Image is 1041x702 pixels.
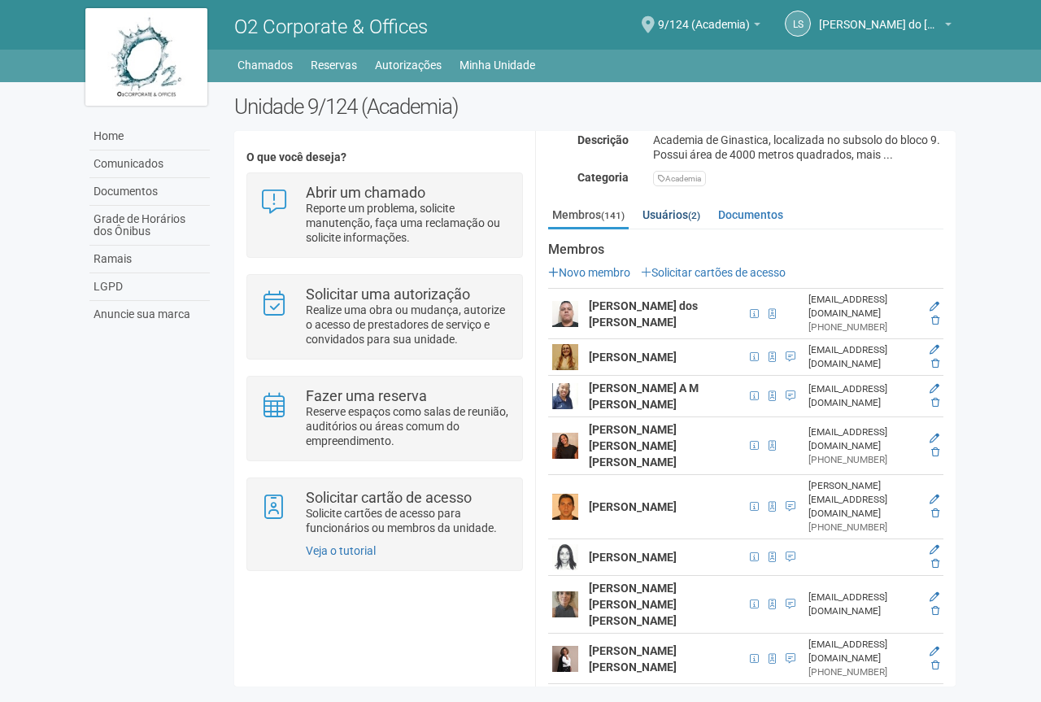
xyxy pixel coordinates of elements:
[85,8,207,106] img: logo.jpg
[234,15,428,38] span: O2 Corporate & Offices
[89,246,210,273] a: Ramais
[259,491,509,535] a: Solicitar cartão de acesso Solicite cartões de acesso para funcionários ou membros da unidade.
[89,178,210,206] a: Documentos
[306,303,510,347] p: Realize uma obra ou mudança, autorize o acesso de prestadores de serviço e convidados para sua un...
[306,544,376,557] a: Veja o tutorial
[589,299,698,329] strong: [PERSON_NAME] dos [PERSON_NAME]
[808,638,920,665] div: [EMAIL_ADDRESS][DOMAIN_NAME]
[89,123,210,150] a: Home
[548,203,629,229] a: Membros(141)
[552,544,578,570] img: user.png
[930,544,939,556] a: Editar membro
[548,242,943,257] strong: Membros
[931,605,939,617] a: Excluir membro
[930,383,939,395] a: Editar membro
[259,287,509,347] a: Solicitar uma autorização Realize uma obra ou mudança, autorize o acesso de prestadores de serviç...
[89,301,210,328] a: Anuncie sua marca
[931,508,939,519] a: Excluir membro
[589,582,677,627] strong: [PERSON_NAME] [PERSON_NAME] [PERSON_NAME]
[785,11,811,37] a: LS
[808,293,920,320] div: [EMAIL_ADDRESS][DOMAIN_NAME]
[930,344,939,355] a: Editar membro
[808,521,920,534] div: [PHONE_NUMBER]
[931,315,939,326] a: Excluir membro
[808,425,920,453] div: [EMAIL_ADDRESS][DOMAIN_NAME]
[658,2,750,31] span: 9/124 (Academia)
[552,494,578,520] img: user.png
[808,382,920,410] div: [EMAIL_ADDRESS][DOMAIN_NAME]
[819,20,952,33] a: [PERSON_NAME] do [PERSON_NAME]
[589,644,677,674] strong: [PERSON_NAME] [PERSON_NAME]
[931,447,939,458] a: Excluir membro
[589,423,677,469] strong: [PERSON_NAME] [PERSON_NAME] [PERSON_NAME]
[306,286,470,303] strong: Solicitar uma autorização
[641,266,786,279] a: Solicitar cartões de acesso
[89,206,210,246] a: Grade de Horários dos Ônibus
[552,383,578,409] img: user.png
[306,489,472,506] strong: Solicitar cartão de acesso
[306,506,510,535] p: Solicite cartões de acesso para funcionários ou membros da unidade.
[589,551,677,564] strong: [PERSON_NAME]
[589,382,699,411] strong: [PERSON_NAME] A M [PERSON_NAME]
[808,343,920,371] div: [EMAIL_ADDRESS][DOMAIN_NAME]
[930,301,939,312] a: Editar membro
[234,94,956,119] h2: Unidade 9/124 (Academia)
[306,404,510,448] p: Reserve espaços como salas de reunião, auditórios ou áreas comum do empreendimento.
[930,646,939,657] a: Editar membro
[641,133,956,162] div: Academia de Ginastica, localizada no subsolo do bloco 9. Possui área de 4000 metros quadrados, ma...
[653,171,706,186] div: Academia
[577,133,629,146] strong: Descrição
[714,203,787,227] a: Documentos
[552,646,578,672] img: user.png
[375,54,442,76] a: Autorizações
[306,184,425,201] strong: Abrir um chamado
[552,433,578,459] img: user.png
[460,54,535,76] a: Minha Unidade
[808,453,920,467] div: [PHONE_NUMBER]
[552,591,578,617] img: user.png
[808,665,920,679] div: [PHONE_NUMBER]
[931,397,939,408] a: Excluir membro
[930,433,939,444] a: Editar membro
[259,185,509,245] a: Abrir um chamado Reporte um problema, solicite manutenção, faça uma reclamação ou solicite inform...
[589,351,677,364] strong: [PERSON_NAME]
[548,266,630,279] a: Novo membro
[931,558,939,569] a: Excluir membro
[601,210,625,221] small: (141)
[930,494,939,505] a: Editar membro
[638,203,704,227] a: Usuários(2)
[246,151,522,164] h4: O que você deseja?
[237,54,293,76] a: Chamados
[930,591,939,603] a: Editar membro
[259,389,509,448] a: Fazer uma reserva Reserve espaços como salas de reunião, auditórios ou áreas comum do empreendime...
[577,171,629,184] strong: Categoria
[808,479,920,521] div: [PERSON_NAME][EMAIL_ADDRESS][DOMAIN_NAME]
[589,500,677,513] strong: [PERSON_NAME]
[688,210,700,221] small: (2)
[552,344,578,370] img: user.png
[306,387,427,404] strong: Fazer uma reserva
[89,273,210,301] a: LGPD
[931,660,939,671] a: Excluir membro
[808,591,920,618] div: [EMAIL_ADDRESS][DOMAIN_NAME]
[89,150,210,178] a: Comunicados
[311,54,357,76] a: Reservas
[658,20,760,33] a: 9/124 (Academia)
[552,301,578,327] img: user.png
[306,201,510,245] p: Reporte um problema, solicite manutenção, faça uma reclamação ou solicite informações.
[808,320,920,334] div: [PHONE_NUMBER]
[819,2,941,31] span: Leticia Souza do Nascimento
[931,358,939,369] a: Excluir membro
